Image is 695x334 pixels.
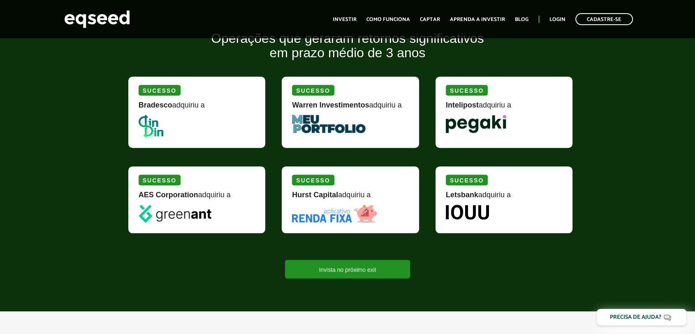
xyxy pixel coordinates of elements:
[446,191,563,205] div: adquiriu a
[122,31,573,72] h2: Operações que geraram retornos significativos em prazo médio de 3 anos
[575,13,633,25] a: Cadastre-se
[139,191,198,199] strong: AES Corporation
[292,101,409,115] div: adquiriu a
[292,191,409,205] div: adquiriu a
[446,115,506,133] img: Pegaki
[139,101,172,109] strong: Bradesco
[446,85,488,96] div: Sucesso
[285,260,410,278] a: Invista no próximo exit
[515,17,528,22] a: Blog
[292,85,334,96] div: Sucesso
[292,175,334,185] div: Sucesso
[292,101,369,109] strong: Warren Investimentos
[446,101,479,109] strong: Intelipost
[139,101,255,115] div: adquiriu a
[139,205,211,223] img: greenant
[292,115,366,133] img: MeuPortfolio
[446,191,478,199] strong: Letsbank
[64,8,130,30] img: EqSeed
[139,175,181,185] div: Sucesso
[139,85,181,96] div: Sucesso
[446,205,489,220] img: Iouu
[333,17,357,22] a: Investir
[366,17,410,22] a: Como funciona
[292,191,338,199] strong: Hurst Capital
[420,17,440,22] a: Captar
[139,115,163,138] img: DinDin
[446,175,488,185] div: Sucesso
[292,205,377,223] img: Renda Fixa
[450,17,505,22] a: Aprenda a investir
[549,17,565,22] a: Login
[139,191,255,205] div: adquiriu a
[446,101,563,115] div: adquiriu a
